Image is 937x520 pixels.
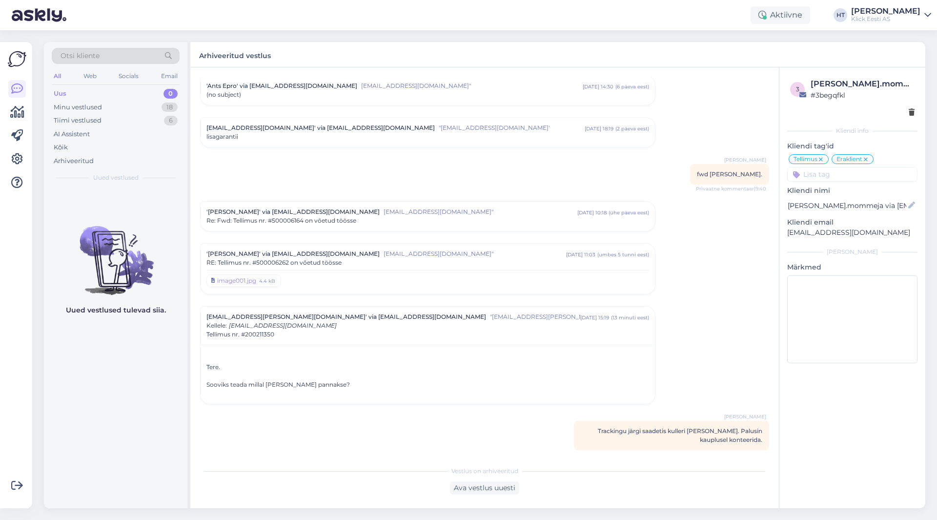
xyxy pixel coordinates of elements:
div: [DATE] 15:19 [580,314,609,321]
p: Kliendi tag'id [787,141,917,151]
span: [EMAIL_ADDRESS][DOMAIN_NAME]" [384,250,566,258]
a: [PERSON_NAME]Klick Eesti AS [851,7,931,23]
span: Privaatne kommentaar | 15:32 [695,451,766,458]
span: RE: Tellimus nr. #500006262 on võetud töösse [206,258,342,267]
span: Kellele : [206,322,227,329]
div: Email [159,70,180,83]
div: Uus [54,89,66,99]
span: Privaatne kommentaar | 9:40 [696,185,766,192]
span: Vestlus on arhiveeritud [451,467,518,476]
div: All [52,70,63,83]
span: '[PERSON_NAME]' via [EMAIL_ADDRESS][DOMAIN_NAME] [206,250,380,258]
div: [PERSON_NAME].mommeja via [EMAIL_ADDRESS][DOMAIN_NAME] [811,78,915,90]
span: [PERSON_NAME] [724,156,766,164]
img: No chats [44,208,187,296]
span: Tellimus nr. #200211350 [206,330,274,339]
div: ( 13 minuti eest ) [611,314,649,321]
div: ( ühe päeva eest ) [609,209,649,216]
div: ( 2 päeva eest ) [615,125,649,132]
div: [DATE] 11:03 [566,251,595,258]
div: Aktiivne [751,6,810,24]
p: Kliendi email [787,217,917,228]
input: Lisa tag [787,167,917,182]
div: Socials [117,70,141,83]
div: 18 [162,103,178,112]
div: [DATE] 18:19 [585,125,613,132]
div: Kliendi info [787,126,917,135]
div: Ava vestlus uuesti [450,481,519,495]
span: Re: Fwd: Tellimus nr. #500006164 on võetud töösse [206,216,356,225]
div: Arhiveeritud [54,156,94,166]
span: [EMAIL_ADDRESS][DOMAIN_NAME]" [384,208,577,216]
span: 'Ants Epro' via [EMAIL_ADDRESS][DOMAIN_NAME] [206,82,357,90]
div: AI Assistent [54,129,90,139]
div: [PERSON_NAME] [787,248,917,256]
div: 6 [164,116,178,125]
p: [EMAIL_ADDRESS][DOMAIN_NAME] [787,228,917,238]
span: "[EMAIL_ADDRESS][DOMAIN_NAME]' [439,124,585,132]
div: ( umbes 5 tunni eest ) [597,251,649,258]
div: 0 [163,89,178,99]
div: [PERSON_NAME] [851,7,920,15]
div: [DATE] 14:30 [583,83,613,90]
span: Otsi kliente [61,51,100,61]
input: Lisa nimi [788,200,906,211]
div: ( 6 päeva eest ) [615,83,649,90]
span: Tellimus [794,156,817,162]
div: image001.jpg [217,276,256,285]
span: [PERSON_NAME] [724,413,766,420]
span: [EMAIL_ADDRESS][PERSON_NAME][DOMAIN_NAME]' via [EMAIL_ADDRESS][DOMAIN_NAME] [206,312,486,321]
p: Uued vestlused tulevad siia. [66,305,166,315]
div: Klick Eesti AS [851,15,920,23]
label: Arhiveeritud vestlus [199,48,271,61]
span: "[EMAIL_ADDRESS][PERSON_NAME][DOMAIN_NAME]' [490,312,580,321]
div: Web [81,70,99,83]
p: Kliendi nimi [787,186,917,196]
span: [EMAIL_ADDRESS][DOMAIN_NAME]' via [EMAIL_ADDRESS][DOMAIN_NAME] [206,124,435,132]
div: HT [834,8,847,22]
span: Eraklient [836,156,862,162]
div: Tiimi vestlused [54,116,102,125]
span: '[PERSON_NAME]' via [EMAIL_ADDRESS][DOMAIN_NAME] [206,208,380,216]
div: # 3begqfkl [811,90,915,101]
span: (no subject) [206,90,241,99]
div: Tere. Sooviks teada millal [PERSON_NAME] pannakse? [206,354,649,398]
div: [DATE] 10:18 [577,209,607,216]
img: Askly Logo [8,50,26,68]
div: Kõik [54,143,68,152]
span: 3 [796,85,799,93]
div: 4.4 kB [258,276,276,285]
span: [EMAIL_ADDRESS][DOMAIN_NAME] [229,322,337,329]
p: Märkmed [787,262,917,272]
span: Uued vestlused [93,173,139,182]
span: [EMAIL_ADDRESS][DOMAIN_NAME]" [361,82,583,90]
span: lisagarantii [206,132,238,141]
span: Trackingu järgi saadetis kulleri [PERSON_NAME]. Palusin kauplusel konteerida. [598,427,762,443]
span: fwd [PERSON_NAME]. [697,170,762,178]
div: Minu vestlused [54,103,102,112]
